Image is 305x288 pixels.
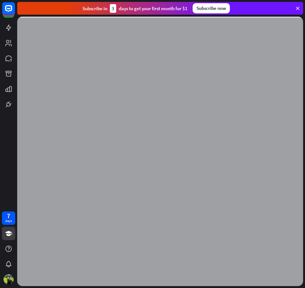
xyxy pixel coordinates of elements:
[7,213,10,219] div: 7
[110,4,116,13] div: 3
[193,3,230,13] div: Subscribe now
[2,211,15,225] a: 7 days
[5,219,12,223] div: days
[82,4,188,13] div: Subscribe in days to get your first month for $1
